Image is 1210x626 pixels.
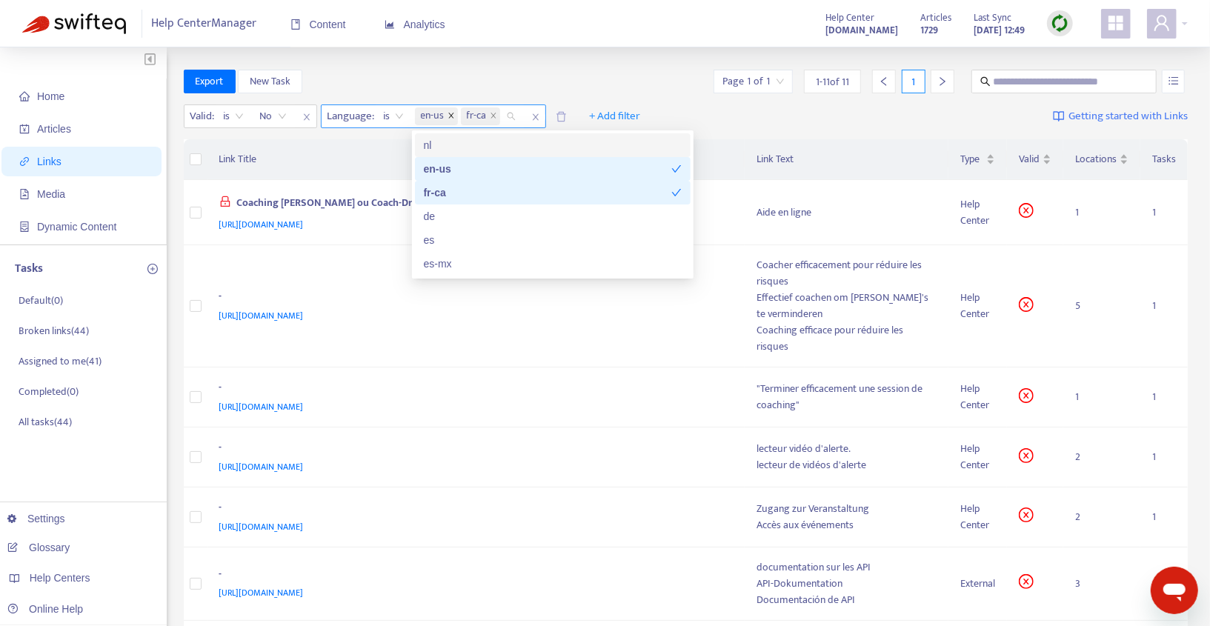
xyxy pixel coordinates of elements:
[290,19,301,30] span: book
[415,181,691,204] div: fr-ca
[19,91,30,101] span: home
[415,204,691,228] div: de
[219,499,728,519] div: -
[219,519,304,534] span: [URL][DOMAIN_NAME]
[415,228,691,252] div: es
[757,457,937,473] div: lecteur de vidéos d'alerte
[22,13,126,34] img: Swifteq
[1140,367,1188,427] td: 1
[948,139,1007,180] th: Type
[960,441,995,473] div: Help Center
[238,70,302,93] button: New Task
[260,105,287,127] span: No
[424,232,682,248] div: es
[19,323,89,339] p: Broken links ( 44 )
[147,264,158,274] span: plus-circle
[960,151,983,167] span: Type
[960,196,995,229] div: Help Center
[219,308,304,323] span: [URL][DOMAIN_NAME]
[1019,203,1034,218] span: close-circle
[290,19,346,30] span: Content
[1053,110,1065,122] img: image-link
[219,379,728,399] div: -
[219,192,728,216] div: Coaching [PERSON_NAME] ou Coach-Driven
[1151,567,1198,614] iframe: Button to launch messaging window
[757,290,937,322] div: Effectief coachen om [PERSON_NAME]'s te verminderen
[1051,14,1069,33] img: sync.dc5367851b00ba804db3.png
[1169,76,1179,86] span: unordered-list
[902,70,925,93] div: 1
[448,112,455,121] span: close
[757,257,937,290] div: Coacher efficacement pour réduire les risques
[385,19,395,30] span: area-chart
[415,133,691,157] div: nl
[825,10,874,26] span: Help Center
[757,517,937,533] div: Accès aux événements
[1140,139,1188,180] th: Tasks
[490,112,497,121] span: close
[1063,487,1140,547] td: 2
[322,105,377,127] span: Language :
[37,188,65,200] span: Media
[757,204,937,221] div: Aide en ligne
[19,189,30,199] span: file-image
[185,105,217,127] span: Valid :
[980,76,991,87] span: search
[960,501,995,533] div: Help Center
[825,21,898,39] a: [DOMAIN_NAME]
[757,381,937,413] div: "Terminer efficacement une session de coaching"
[1063,245,1140,367] td: 5
[578,104,651,128] button: + Add filter
[461,107,500,125] span: fr-ca
[589,107,640,125] span: + Add filter
[1019,388,1034,403] span: close-circle
[1063,427,1140,487] td: 2
[974,22,1025,39] strong: [DATE] 12:49
[207,139,745,180] th: Link Title
[30,572,90,584] span: Help Centers
[19,414,72,430] p: All tasks ( 44 )
[1019,507,1034,522] span: close-circle
[920,10,951,26] span: Articles
[1140,487,1188,547] td: 1
[1153,14,1171,32] span: user
[757,559,937,576] div: documentation sur les API
[974,10,1011,26] span: Last Sync
[1068,108,1188,125] span: Getting started with Links
[219,288,728,307] div: -
[37,221,116,233] span: Dynamic Content
[385,19,445,30] span: Analytics
[415,107,458,125] span: en-us
[7,603,83,615] a: Online Help
[37,90,64,102] span: Home
[960,290,995,322] div: Help Center
[757,501,937,517] div: Zugang zur Veranstaltung
[297,108,316,126] span: close
[219,217,304,232] span: [URL][DOMAIN_NAME]
[1140,427,1188,487] td: 1
[219,585,304,600] span: [URL][DOMAIN_NAME]
[250,73,290,90] span: New Task
[7,542,70,553] a: Glossary
[424,161,671,177] div: en-us
[526,108,545,126] span: close
[1063,547,1140,621] td: 3
[19,353,102,369] p: Assigned to me ( 41 )
[1063,180,1140,245] td: 1
[1019,151,1040,167] span: Valid
[424,184,671,201] div: fr-ca
[556,111,567,122] span: delete
[1140,245,1188,367] td: 1
[1140,180,1188,245] td: 1
[415,157,691,181] div: en-us
[219,566,728,585] div: -
[19,384,79,399] p: Completed ( 0 )
[757,441,937,457] div: lecteur vidéo d'alerte.
[1063,367,1140,427] td: 1
[671,164,682,174] span: check
[184,70,236,93] button: Export
[37,156,62,167] span: Links
[384,105,404,127] span: is
[421,107,445,125] span: en-us
[219,439,728,459] div: -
